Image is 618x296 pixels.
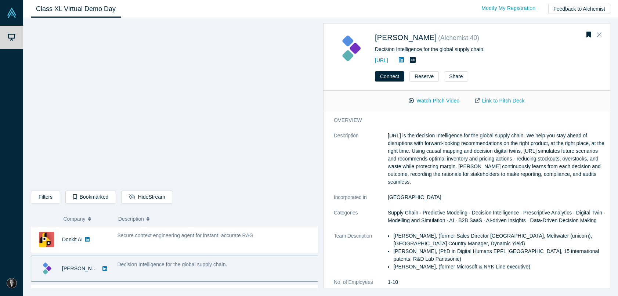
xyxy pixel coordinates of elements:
img: Kimaru AI's Logo [39,261,54,276]
button: Bookmarked [65,191,116,203]
img: Ash Cleary's Account [7,278,17,288]
div: Decision Intelligence for the global supply chain. [375,46,600,53]
dt: Categories [334,209,388,232]
span: Description [118,211,144,227]
button: Reserve [409,71,439,82]
button: Watch Pitch Video [401,94,467,107]
dt: Incorporated in [334,194,388,209]
a: [URL] [375,57,388,63]
dd: 1-10 [388,278,605,286]
small: ( Alchemist 40 ) [438,34,479,41]
dd: [GEOGRAPHIC_DATA] [388,194,605,201]
button: Share [444,71,468,82]
span: Secure context engineering agent for instant, accurate RAG [118,232,253,238]
li: [PERSON_NAME], (former Microsoft & NYK Line executive) [393,263,605,271]
button: Description [118,211,313,227]
button: Close [594,29,605,41]
li: [PERSON_NAME], (PhD in Digital Humans EPFL [GEOGRAPHIC_DATA], 15 international patents, R&D Lab P... [393,248,605,263]
button: Connect [375,71,404,82]
a: Link to Pitch Deck [467,94,532,107]
span: Decision Intelligence for the global supply chain. [118,261,227,267]
img: Donkit AI's Logo [39,232,54,247]
button: HideStream [121,191,173,203]
button: Feedback to Alchemist [548,4,610,14]
dt: No. of Employees [334,278,388,294]
a: Class XL Virtual Demo Day [31,0,121,18]
a: Modify My Registration [474,2,543,15]
img: Alchemist Vault Logo [7,8,17,18]
dt: Team Description [334,232,388,278]
dt: Description [334,132,388,194]
h3: overview [334,116,595,124]
a: Donkit AI [62,237,83,242]
p: [URL] is the decision Intelligence for the global supply chain. We help you stay ahead of disrupt... [388,132,605,186]
li: [PERSON_NAME], (former Sales Director [GEOGRAPHIC_DATA], Meltwater (unicorn), [GEOGRAPHIC_DATA] C... [393,232,605,248]
button: Filters [31,191,60,203]
span: Supply Chain · Predictive Modeling · Decision Intelligence · Prescriptive Analytics · Digital Twi... [388,210,605,223]
iframe: Alchemist Class XL Demo Day: Vault [31,24,318,185]
span: Company [64,211,86,227]
a: [PERSON_NAME] [62,266,104,271]
button: Company [64,211,111,227]
img: Kimaru AI's Logo [334,32,367,65]
button: Bookmark [583,30,594,40]
a: [PERSON_NAME] [375,33,437,41]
